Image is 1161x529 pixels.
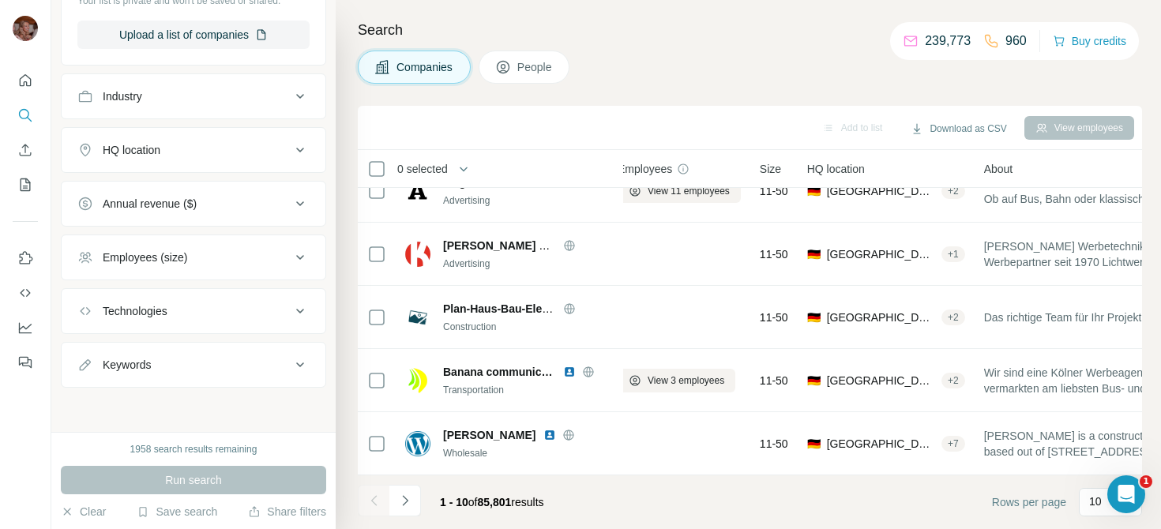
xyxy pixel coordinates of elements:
div: Construction [443,320,614,334]
button: Employees (size) [62,238,325,276]
button: Upload a list of companies [77,21,310,49]
button: Navigate to next page [389,485,421,516]
div: Wholesale [443,446,614,460]
button: Quick start [13,66,38,95]
button: Annual revenue ($) [62,185,325,223]
span: 11-50 [760,310,788,325]
button: Buy credits [1053,30,1126,52]
span: results [440,496,544,508]
span: [GEOGRAPHIC_DATA], [GEOGRAPHIC_DATA] [827,436,935,452]
img: Logo of Artgerecht [405,178,430,204]
span: Das richtige Team für Ihr Projekt [984,310,1142,325]
span: 0 selected [397,161,448,177]
button: View 11 employees [618,179,741,203]
button: Industry [62,77,325,115]
span: View 3 employees [648,373,724,388]
img: Logo of Plan-Haus-Bau-Elemente [405,305,430,330]
span: 85,801 [478,496,512,508]
button: Download as CSV [900,117,1017,141]
span: 1 [1140,475,1152,488]
span: Employees [618,161,672,177]
span: Size [760,161,781,177]
button: Feedback [13,348,38,377]
span: [GEOGRAPHIC_DATA], [GEOGRAPHIC_DATA]|[GEOGRAPHIC_DATA]|[GEOGRAPHIC_DATA] [827,373,935,388]
div: + 2 [941,373,965,388]
div: Advertising [443,193,614,208]
button: Share filters [248,504,326,520]
div: Employees (size) [103,249,187,265]
button: Use Surfe on LinkedIn [13,244,38,272]
span: 🇩🇪 [807,183,821,199]
button: Keywords [62,346,325,384]
img: LinkedIn logo [563,366,576,378]
button: View 3 employees [618,369,735,392]
span: People [517,59,554,75]
iframe: Intercom live chat [1107,475,1145,513]
button: Save search [137,504,217,520]
span: Companies [396,59,454,75]
span: [PERSON_NAME] Werbetechnik [GEOGRAPHIC_DATA] [443,239,732,252]
div: Transportation [443,383,614,397]
span: 11-50 [760,373,788,388]
span: View 11 employees [648,184,730,198]
img: Logo of Banana communication [405,368,430,393]
span: Rows per page [992,494,1066,510]
span: Plan-Haus-Bau-Elemente [443,302,574,315]
span: Banana communication [443,364,555,380]
span: 11-50 [760,183,788,199]
button: Search [13,101,38,129]
button: Use Surfe API [13,279,38,307]
span: 1 - 10 [440,496,468,508]
img: Logo of Krüger Werbetechnik Berlin [405,242,430,267]
span: 11-50 [760,246,788,262]
span: 11-50 [760,436,788,452]
span: [GEOGRAPHIC_DATA], [GEOGRAPHIC_DATA] [827,246,935,262]
img: LinkedIn logo [543,429,556,441]
span: 🇩🇪 [807,373,821,388]
span: of [468,496,478,508]
div: + 1 [941,247,965,261]
div: Advertising [443,257,614,271]
div: Industry [103,88,142,104]
span: [GEOGRAPHIC_DATA] [827,310,935,325]
span: HQ location [807,161,865,177]
span: [GEOGRAPHIC_DATA], [GEOGRAPHIC_DATA]|[GEOGRAPHIC_DATA]|[GEOGRAPHIC_DATA] [827,183,935,199]
div: Keywords [103,357,151,373]
h4: Search [358,19,1142,41]
button: Clear [61,504,106,520]
div: Technologies [103,303,167,319]
p: 960 [1005,32,1027,51]
div: + 7 [941,437,965,451]
button: HQ location [62,131,325,169]
p: 10 [1089,493,1102,509]
div: 1958 search results remaining [130,442,257,456]
span: 🇩🇪 [807,246,821,262]
span: 🇩🇪 [807,436,821,452]
div: + 2 [941,184,965,198]
button: Dashboard [13,313,38,342]
div: HQ location [103,142,160,158]
button: Enrich CSV [13,136,38,164]
img: Avatar [13,16,38,41]
p: 239,773 [925,32,971,51]
span: [PERSON_NAME] [443,427,535,443]
span: 🇩🇪 [807,310,821,325]
button: Technologies [62,292,325,330]
img: Logo of Hanse Ladenbau [405,431,430,456]
div: + 2 [941,310,965,325]
div: Annual revenue ($) [103,196,197,212]
button: My lists [13,171,38,199]
span: About [984,161,1013,177]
